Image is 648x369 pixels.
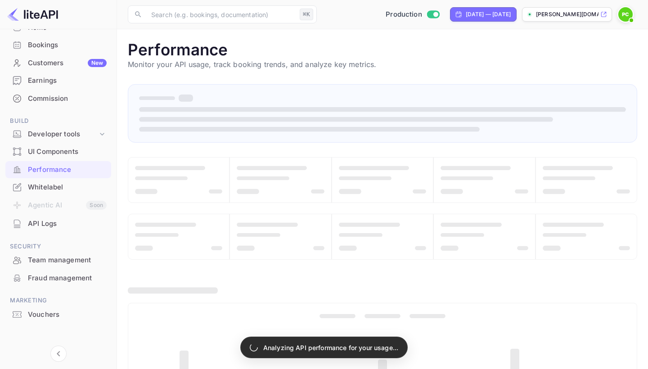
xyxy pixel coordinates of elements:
span: Build [5,116,111,126]
div: Whitelabel [5,179,111,196]
p: [PERSON_NAME][DOMAIN_NAME]... [536,10,598,18]
a: Performance [5,161,111,178]
div: Switch to Sandbox mode [382,9,443,20]
div: Team management [5,252,111,269]
button: Collapse navigation [50,346,67,362]
p: Monitor your API usage, track booking trends, and analyze key metrics. [128,59,637,70]
div: Bookings [28,40,107,50]
div: Earnings [28,76,107,86]
div: Vouchers [5,306,111,324]
a: CustomersNew [5,54,111,71]
a: Fraud management [5,270,111,286]
span: Security [5,242,111,252]
a: Commission [5,90,111,107]
a: API Logs [5,215,111,232]
div: [DATE] — [DATE] [466,10,511,18]
div: UI Components [5,143,111,161]
div: CustomersNew [5,54,111,72]
div: Customers [28,58,107,68]
a: Home [5,19,111,36]
div: Performance [5,161,111,179]
span: Marketing [5,296,111,306]
span: Production [386,9,422,20]
div: Bookings [5,36,111,54]
a: Earnings [5,72,111,89]
p: Analyzing API performance for your usage... [263,343,398,352]
input: Search (e.g. bookings, documentation) [146,5,296,23]
div: API Logs [28,219,107,229]
img: LiteAPI logo [7,7,58,22]
a: UI Components [5,143,111,160]
div: Fraud management [28,273,107,283]
div: Fraud management [5,270,111,287]
div: Developer tools [5,126,111,142]
div: ⌘K [300,9,313,20]
img: Peter Coakley [618,7,633,22]
div: New [88,59,107,67]
a: Whitelabel [5,179,111,195]
h1: Performance [128,40,637,59]
div: Performance [28,165,107,175]
div: Commission [28,94,107,104]
div: Click to change the date range period [450,7,517,22]
a: Vouchers [5,306,111,323]
a: Team management [5,252,111,268]
div: Vouchers [28,310,107,320]
div: Developer tools [28,129,98,139]
a: Bookings [5,36,111,53]
div: Whitelabel [28,182,107,193]
div: UI Components [28,147,107,157]
div: Team management [28,255,107,265]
